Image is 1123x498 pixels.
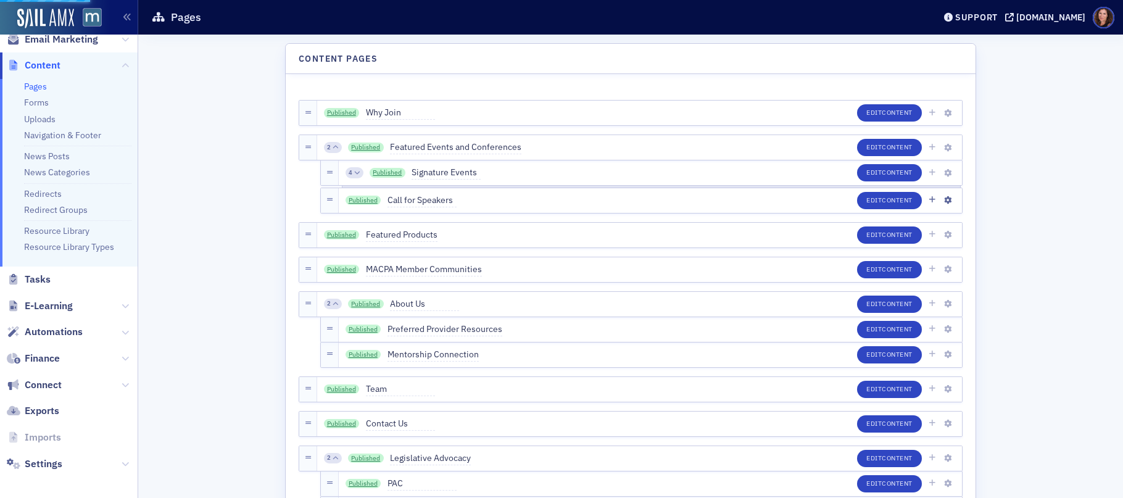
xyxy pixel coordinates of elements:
span: Automations [25,325,83,339]
button: EditContent [857,381,922,398]
span: Call for Speakers [387,194,457,207]
a: Published [324,384,360,394]
button: EditContent [857,104,922,122]
a: Published [348,299,384,309]
span: Mentorship Connection [387,348,479,362]
a: Published [348,143,384,152]
a: Tasks [7,273,51,286]
a: Published [370,168,405,178]
a: Settings [7,457,62,471]
span: 2 [327,454,331,462]
span: Content [882,479,913,488]
span: Finance [25,352,60,365]
a: Uploads [24,114,56,125]
a: Resource Library [24,225,89,236]
h1: Pages [171,10,201,25]
span: Signature Events [412,166,481,180]
button: EditContent [857,321,922,338]
button: EditContent [857,450,922,467]
button: [DOMAIN_NAME] [1005,13,1090,22]
button: EditContent [857,261,922,278]
button: EditContent [857,164,922,181]
span: Content [882,168,913,176]
button: EditContent [857,346,922,363]
span: 2 [327,143,331,152]
a: Published [324,265,360,275]
span: Content [882,299,913,308]
img: SailAMX [83,8,102,27]
a: Automations [7,325,83,339]
span: Why Join [366,106,435,120]
span: Content [882,265,913,273]
h4: Content Pages [299,52,378,65]
a: Imports [7,431,61,444]
a: Connect [7,378,62,392]
a: E-Learning [7,299,73,313]
button: EditContent [857,226,922,244]
a: View Homepage [74,8,102,29]
span: Featured Products [366,228,437,242]
a: Published [346,479,381,489]
button: EditContent [857,296,922,313]
span: Email Marketing [25,33,98,46]
button: EditContent [857,415,922,433]
a: Pages [24,81,47,92]
span: 2 [327,299,331,308]
span: Tasks [25,273,51,286]
span: Contact Us [366,417,435,431]
a: Published [324,419,360,429]
a: Finance [7,352,60,365]
a: Exports [7,404,59,418]
a: Forms [24,97,49,108]
span: Team [366,383,435,396]
span: Content [882,350,913,359]
span: Legislative Advocacy [390,452,471,465]
button: EditContent [857,192,922,209]
a: Redirects [24,188,62,199]
a: News Posts [24,151,70,162]
a: News Categories [24,167,90,178]
span: Content [882,108,913,117]
a: Published [348,454,384,463]
span: About Us [390,297,459,311]
span: Imports [25,431,61,444]
span: Featured Events and Conferences [390,141,521,154]
span: Content [882,454,913,462]
span: Content [882,325,913,333]
span: Content [882,419,913,428]
span: 4 [349,168,352,177]
span: E-Learning [25,299,73,313]
span: Preferred Provider Resources [387,323,502,336]
span: Content [25,59,60,72]
span: Content [882,230,913,239]
a: Published [324,230,360,240]
span: PAC [387,477,457,491]
span: Profile [1093,7,1114,28]
span: Connect [25,378,62,392]
a: Published [346,196,381,205]
a: Email Marketing [7,33,98,46]
a: Resource Library Types [24,241,114,252]
div: [DOMAIN_NAME] [1016,12,1085,23]
a: Published [324,108,360,118]
span: Content [882,143,913,151]
button: EditContent [857,139,922,156]
a: Navigation & Footer [24,130,101,141]
a: Content [7,59,60,72]
div: Support [955,12,998,23]
span: MACPA Member Communities [366,263,482,276]
span: Content [882,384,913,393]
a: Published [346,350,381,360]
span: Exports [25,404,59,418]
span: Settings [25,457,62,471]
a: Published [346,325,381,334]
button: EditContent [857,475,922,492]
img: SailAMX [17,9,74,28]
span: Content [882,196,913,204]
a: Redirect Groups [24,204,88,215]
